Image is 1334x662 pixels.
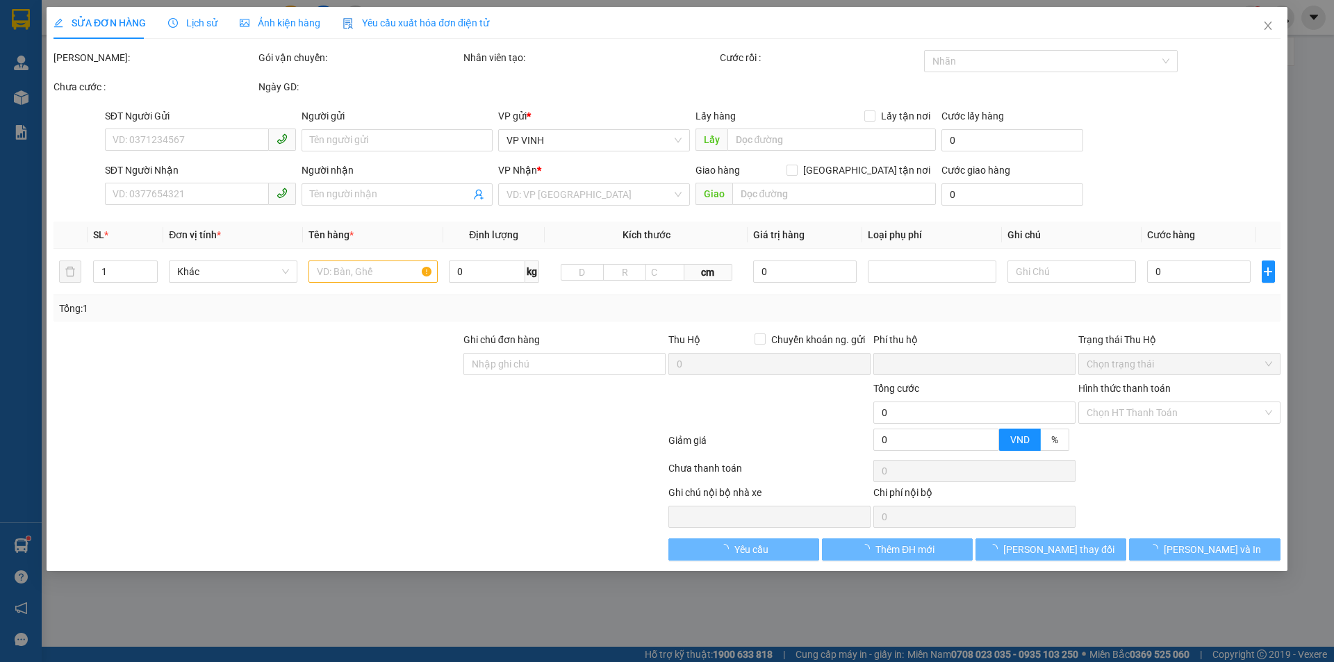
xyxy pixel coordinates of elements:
div: Người nhận [302,163,493,178]
span: Tổng cước [873,383,919,394]
input: VD: Bàn, Ghế [309,260,438,283]
span: loading [988,544,1003,554]
button: Thêm ĐH mới [822,538,973,561]
div: Ngày GD: [258,79,461,94]
input: Ghi chú đơn hàng [463,353,666,375]
button: [PERSON_NAME] thay đổi [975,538,1126,561]
span: [PERSON_NAME] và In [1164,542,1261,557]
div: Giảm giá [667,433,872,457]
div: Cước rồi : [720,50,922,65]
span: user-add [474,189,485,200]
span: Kích thước [623,229,670,240]
span: Thu Hộ [668,334,700,345]
div: Người gửi [302,108,493,124]
span: Ảnh kiện hàng [240,17,320,28]
span: VND [1010,434,1030,445]
span: loading [719,544,734,554]
span: clock-circle [168,18,178,28]
span: SL [93,229,104,240]
span: Tên hàng [309,229,354,240]
input: Cước lấy hàng [941,129,1083,151]
span: Lịch sử [168,17,217,28]
label: Cước giao hàng [941,165,1010,176]
th: Loại phụ phí [862,222,1002,249]
span: % [1051,434,1058,445]
div: Trạng thái Thu Hộ [1078,332,1281,347]
input: Dọc đường [732,183,936,205]
span: phone [277,188,288,199]
span: loading [1148,544,1164,554]
span: Lấy [695,129,727,151]
div: Phí thu hộ [873,332,1076,353]
span: Yêu cầu xuất hóa đơn điện tử [343,17,489,28]
div: SĐT Người Gửi [105,108,296,124]
span: Lấy tận nơi [875,108,936,124]
div: Ghi chú nội bộ nhà xe [668,485,871,506]
div: SĐT Người Nhận [105,163,296,178]
div: Gói vận chuyển: [258,50,461,65]
span: phone [277,133,288,144]
button: Close [1249,7,1287,46]
div: Nhân viên tạo: [463,50,717,65]
span: Giao hàng [695,165,740,176]
div: Tổng: 1 [59,301,515,316]
div: Chưa cước : [53,79,256,94]
span: Yêu cầu [734,542,768,557]
span: Khác [178,261,290,282]
span: [GEOGRAPHIC_DATA] tận nơi [798,163,936,178]
button: delete [59,260,81,283]
img: icon [343,18,354,29]
input: R [603,264,646,281]
span: picture [240,18,249,28]
input: C [645,264,684,281]
span: Giao [695,183,732,205]
label: Hình thức thanh toán [1078,383,1171,394]
input: Cước giao hàng [941,183,1083,206]
span: Cước hàng [1148,229,1196,240]
span: Chọn trạng thái [1087,354,1272,374]
span: [PERSON_NAME] thay đổi [1003,542,1114,557]
button: Yêu cầu [668,538,819,561]
span: close [1262,20,1274,31]
span: Chuyển khoản ng. gửi [766,332,871,347]
button: [PERSON_NAME] và In [1130,538,1281,561]
span: loading [860,544,875,554]
span: kg [525,260,539,283]
button: plus [1262,260,1275,283]
span: Đơn vị tính [170,229,222,240]
input: D [561,264,604,281]
span: Giá trị hàng [754,229,805,240]
input: Ghi Chú [1007,260,1136,283]
div: Chưa thanh toán [667,461,872,485]
div: VP gửi [499,108,690,124]
span: Thêm ĐH mới [875,542,934,557]
input: Dọc đường [727,129,936,151]
span: VP Nhận [499,165,538,176]
span: Định lượng [469,229,518,240]
span: cm [684,264,732,281]
span: SỬA ĐƠN HÀNG [53,17,146,28]
span: VP VINH [507,130,682,151]
span: edit [53,18,63,28]
span: Lấy hàng [695,110,736,122]
label: Cước lấy hàng [941,110,1004,122]
span: plus [1262,266,1274,277]
div: Chi phí nội bộ [873,485,1076,506]
label: Ghi chú đơn hàng [463,334,540,345]
div: [PERSON_NAME]: [53,50,256,65]
th: Ghi chú [1002,222,1142,249]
